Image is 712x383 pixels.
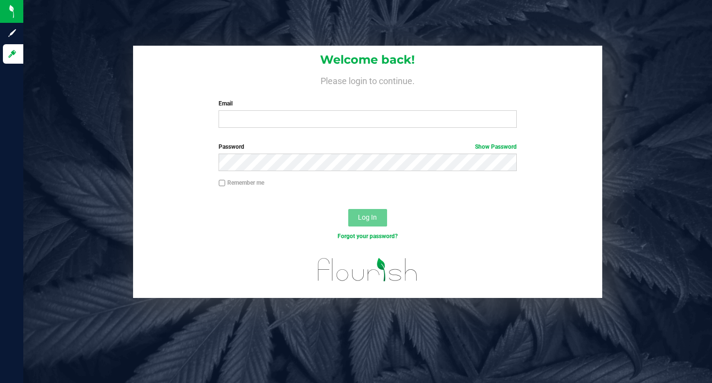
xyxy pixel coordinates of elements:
label: Remember me [219,178,264,187]
inline-svg: Sign up [7,28,17,38]
span: Log In [358,213,377,221]
input: Remember me [219,180,225,187]
a: Forgot your password? [338,233,398,240]
label: Email [219,99,517,108]
button: Log In [348,209,387,226]
inline-svg: Log in [7,49,17,59]
img: flourish_logo.svg [309,251,426,289]
h1: Welcome back! [133,53,602,66]
span: Password [219,143,244,150]
h4: Please login to continue. [133,74,602,86]
a: Show Password [475,143,517,150]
